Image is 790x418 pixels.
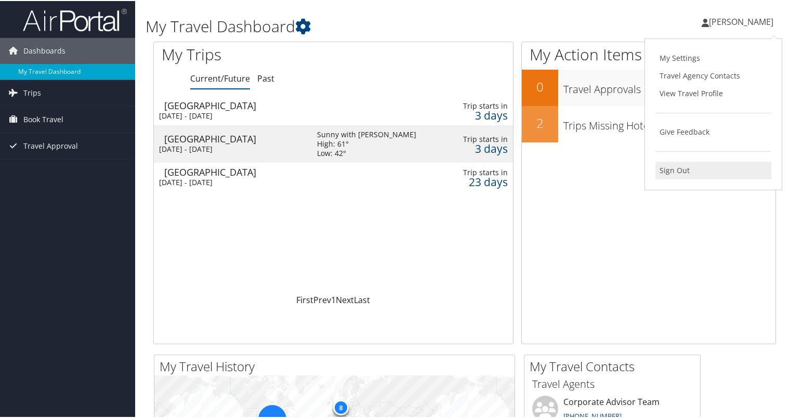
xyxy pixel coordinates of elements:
a: Past [257,72,274,83]
div: 3 days [455,143,507,152]
div: Sunny with [PERSON_NAME] [317,129,416,138]
h1: My Trips [162,43,355,64]
h2: 2 [522,113,558,131]
a: 2Trips Missing Hotels [522,105,775,141]
div: Trip starts in [455,134,507,143]
span: Book Travel [23,106,63,132]
div: [DATE] - [DATE] [159,143,301,153]
div: 8 [333,398,349,414]
a: First [296,293,313,305]
a: 0Travel Approvals Pending (Advisor Booked) [522,69,775,105]
h3: Trips Missing Hotels [563,112,775,132]
a: Current/Future [190,72,250,83]
a: Prev [313,293,331,305]
div: [DATE] - [DATE] [159,177,301,186]
div: [GEOGRAPHIC_DATA] [164,133,307,142]
a: Last [354,293,370,305]
h2: 0 [522,77,558,95]
a: Sign Out [655,161,771,178]
div: [DATE] - [DATE] [159,110,301,120]
span: Dashboards [23,37,65,63]
div: [GEOGRAPHIC_DATA] [164,100,307,109]
h2: My Travel Contacts [530,357,700,374]
h3: Travel Approvals Pending (Advisor Booked) [563,76,775,96]
h2: My Travel History [160,357,515,374]
div: Trip starts in [455,100,507,110]
h1: My Action Items [522,43,775,64]
div: High: 61° [317,138,416,148]
h1: My Travel Dashboard [146,15,571,36]
div: 23 days [455,176,507,186]
div: [GEOGRAPHIC_DATA] [164,166,307,176]
span: Trips [23,79,41,105]
h3: Travel Agents [532,376,692,390]
div: Low: 42° [317,148,416,157]
a: View Travel Profile [655,84,771,101]
a: My Settings [655,48,771,66]
div: 3 days [455,110,507,119]
div: Trip starts in [455,167,507,176]
span: [PERSON_NAME] [709,15,773,27]
span: Travel Approval [23,132,78,158]
a: 1 [331,293,336,305]
a: [PERSON_NAME] [702,5,784,36]
img: airportal-logo.png [23,7,127,31]
a: Give Feedback [655,122,771,140]
a: Next [336,293,354,305]
a: Travel Agency Contacts [655,66,771,84]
